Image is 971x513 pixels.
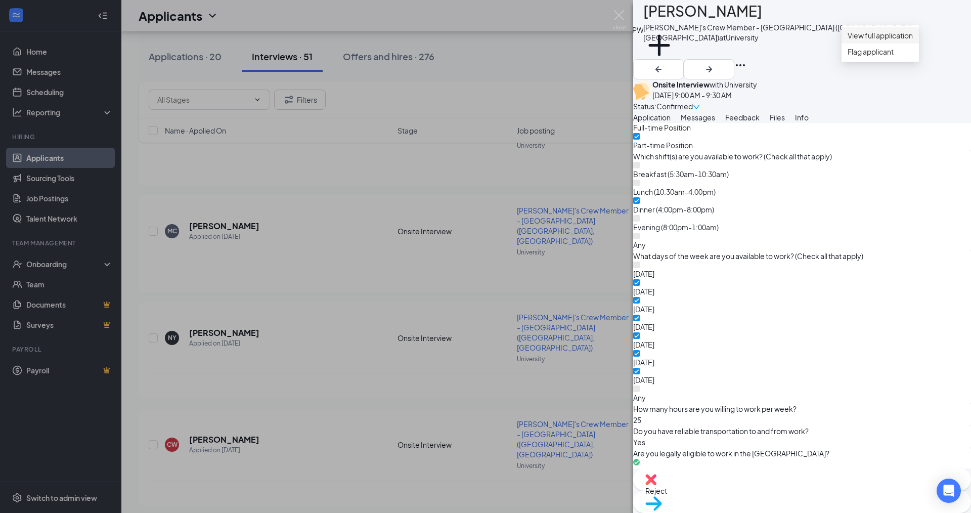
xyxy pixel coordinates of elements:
div: [DATE] 9:00 AM - 9:30 AM [652,90,757,101]
span: Lunch (10:30am-4:00pm) [633,187,716,196]
span: [DATE] [633,358,654,367]
b: Onsite Interview [652,80,710,89]
span: down [693,104,700,111]
button: ArrowLeftNew [633,59,684,79]
div: with University [652,79,757,90]
span: [DATE] [633,322,654,331]
span: Info [795,113,809,122]
span: yes (Correct) [633,466,677,476]
span: Reject [645,485,959,496]
button: PlusAdd a tag [643,29,675,72]
span: Which shift(s) are you available to work? (Check all that apply) [633,151,832,162]
span: What days of the week are you available to work? (Check all that apply) [633,250,863,262]
span: [DATE] [633,305,654,314]
div: PW [632,24,644,35]
svg: Plus [643,29,675,61]
span: 25 [633,414,971,425]
svg: ArrowLeftNew [652,63,665,75]
span: Are you legally eligible to work in the [GEOGRAPHIC_DATA]? [633,448,971,459]
span: [DATE] [633,340,654,349]
span: Do you have reliable transportation to and from work? [633,425,809,437]
span: Full-time Position [633,123,691,132]
span: Feedback [725,113,760,122]
span: Dinner (4:00pm-8:00pm) [633,205,714,214]
span: [DATE] [633,375,654,384]
svg: ArrowRight [703,63,715,75]
span: How many hours are you willing to work per week? [633,403,797,414]
div: [PERSON_NAME]'s Crew Member - [GEOGRAPHIC_DATA] ([GEOGRAPHIC_DATA], [GEOGRAPHIC_DATA]) at University [643,22,971,42]
span: Part-time Position [633,141,693,150]
span: Confirmed [656,101,693,112]
span: Messages [681,113,715,122]
span: Evening (8:00pm-1:00am) [633,223,719,232]
button: ArrowRight [684,59,734,79]
span: [DATE] [633,287,654,296]
div: Open Intercom Messenger [937,479,961,503]
span: [DATE] [633,269,654,278]
span: Yes [633,437,971,448]
a: View full application [848,30,913,41]
span: Application [633,113,671,122]
span: Any [633,393,646,402]
span: Breakfast (5:30am-10:30am) [633,169,729,179]
svg: Ellipses [734,59,746,71]
span: Files [770,113,785,122]
span: Any [633,240,646,249]
div: Status : [633,101,656,112]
